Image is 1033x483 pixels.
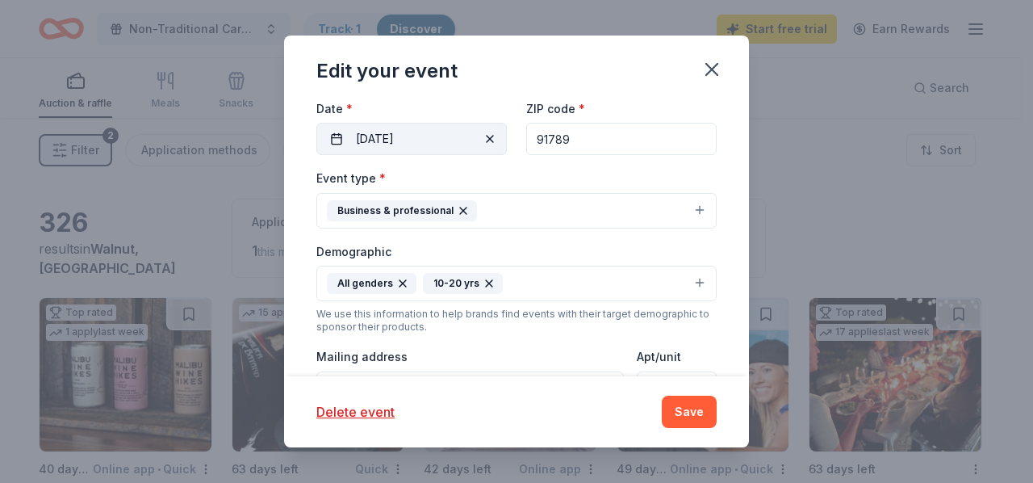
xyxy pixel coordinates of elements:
[316,58,458,84] div: Edit your event
[316,170,386,187] label: Event type
[316,244,391,260] label: Demographic
[316,372,624,404] input: Enter a US address
[423,273,503,294] div: 10-20 yrs
[637,349,681,365] label: Apt/unit
[526,101,585,117] label: ZIP code
[327,200,477,221] div: Business & professional
[316,402,395,422] button: Delete event
[316,308,717,334] div: We use this information to help brands find events with their target demographic to sponsor their...
[316,101,507,117] label: Date
[662,396,717,428] button: Save
[316,266,717,301] button: All genders10-20 yrs
[327,273,416,294] div: All genders
[526,123,717,155] input: 12345 (U.S. only)
[637,372,717,404] input: #
[316,193,717,229] button: Business & professional
[316,349,408,365] label: Mailing address
[316,123,507,155] button: [DATE]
